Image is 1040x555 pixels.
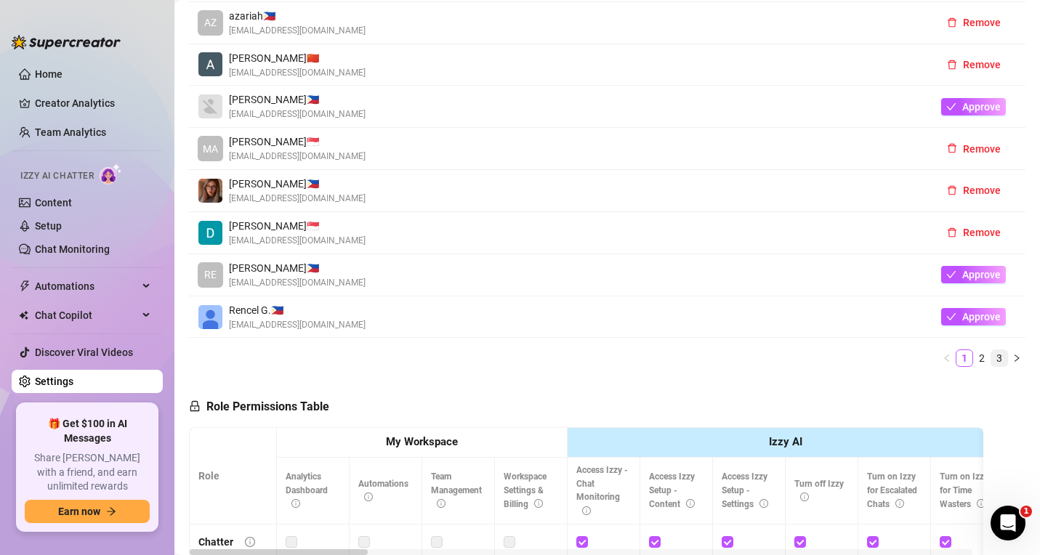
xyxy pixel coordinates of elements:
[941,98,1006,116] button: Approve
[286,471,328,509] span: Analytics Dashboard
[963,185,1001,196] span: Remove
[229,218,366,234] span: [PERSON_NAME] 🇸🇬
[229,50,366,66] span: [PERSON_NAME] 🇨🇳
[947,227,957,238] span: delete
[25,451,150,494] span: Share [PERSON_NAME] with a friend, and earn unlimited rewards
[1020,506,1032,517] span: 1
[229,92,366,108] span: [PERSON_NAME] 🇵🇭
[35,126,106,138] a: Team Analytics
[962,269,1001,280] span: Approve
[229,66,366,80] span: [EMAIL_ADDRESS][DOMAIN_NAME]
[938,349,956,367] li: Previous Page
[19,280,31,292] span: thunderbolt
[800,493,809,501] span: info-circle
[940,471,988,509] span: Turn on Izzy for Time Wasters
[35,376,73,387] a: Settings
[35,347,133,358] a: Discover Viral Videos
[358,479,408,503] span: Automations
[58,506,100,517] span: Earn now
[198,179,222,203] img: Elizabeth Thuco
[25,500,150,523] button: Earn nowarrow-right
[189,398,329,416] h5: Role Permissions Table
[941,14,1007,31] button: Remove
[189,400,201,412] span: lock
[956,349,973,367] li: 1
[686,499,695,508] span: info-circle
[19,310,28,320] img: Chat Copilot
[198,221,222,245] img: Danilo Jr. Cuizon
[35,68,63,80] a: Home
[963,227,1001,238] span: Remove
[941,182,1007,199] button: Remove
[956,350,972,366] a: 1
[12,35,121,49] img: logo-BBDzfeDw.svg
[229,302,366,318] span: Rencel G. 🇵🇭
[991,349,1008,367] li: 3
[943,354,951,362] span: left
[941,266,1006,283] button: Approve
[386,435,458,448] strong: My Workspace
[946,312,956,322] span: check
[437,499,446,508] span: info-circle
[35,197,72,208] a: Content
[229,276,366,290] span: [EMAIL_ADDRESS][DOMAIN_NAME]
[973,349,991,367] li: 2
[20,169,94,183] span: Izzy AI Chatter
[229,176,366,192] span: [PERSON_NAME] 🇵🇭
[35,275,138,298] span: Automations
[941,56,1007,73] button: Remove
[229,24,366,38] span: [EMAIL_ADDRESS][DOMAIN_NAME]
[947,17,957,28] span: delete
[941,224,1007,241] button: Remove
[947,60,957,70] span: delete
[229,318,366,332] span: [EMAIL_ADDRESS][DOMAIN_NAME]
[229,134,366,150] span: [PERSON_NAME] 🇸🇬
[204,15,217,31] span: AZ
[35,220,62,232] a: Setup
[35,243,110,255] a: Chat Monitoring
[991,350,1007,366] a: 3
[946,270,956,280] span: check
[198,52,222,76] img: Adryl Louise Diaz
[722,471,768,509] span: Access Izzy Setup - Settings
[35,92,151,115] a: Creator Analytics
[229,150,366,163] span: [EMAIL_ADDRESS][DOMAIN_NAME]
[229,8,366,24] span: azariah 🇵🇭
[198,94,222,118] img: Leorenz Jess Solis
[504,471,547,509] span: Workspace Settings & Billing
[769,435,802,448] strong: Izzy AI
[947,185,957,195] span: delete
[291,499,300,508] span: info-circle
[963,143,1001,155] span: Remove
[938,349,956,367] button: left
[1012,354,1021,362] span: right
[245,537,255,547] span: info-circle
[962,101,1001,113] span: Approve
[867,471,917,509] span: Turn on Izzy for Escalated Chats
[962,311,1001,323] span: Approve
[582,506,591,515] span: info-circle
[576,465,628,516] span: Access Izzy - Chat Monitoring
[106,506,116,516] span: arrow-right
[204,267,217,283] span: RE
[364,493,373,501] span: info-circle
[198,534,233,550] div: Chatter
[190,428,277,524] th: Role
[963,17,1001,28] span: Remove
[991,506,1025,540] iframe: Intercom live chat
[198,305,222,329] img: Rencel Gutierrez
[229,260,366,276] span: [PERSON_NAME] 🇵🇭
[977,499,985,508] span: info-circle
[941,140,1007,158] button: Remove
[100,163,122,185] img: AI Chatter
[947,143,957,153] span: delete
[794,479,844,503] span: Turn off Izzy
[1008,349,1025,367] button: right
[431,471,482,509] span: Team Management
[974,350,990,366] a: 2
[1008,349,1025,367] li: Next Page
[946,102,956,112] span: check
[35,304,138,327] span: Chat Copilot
[25,417,150,445] span: 🎁 Get $100 in AI Messages
[895,499,904,508] span: info-circle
